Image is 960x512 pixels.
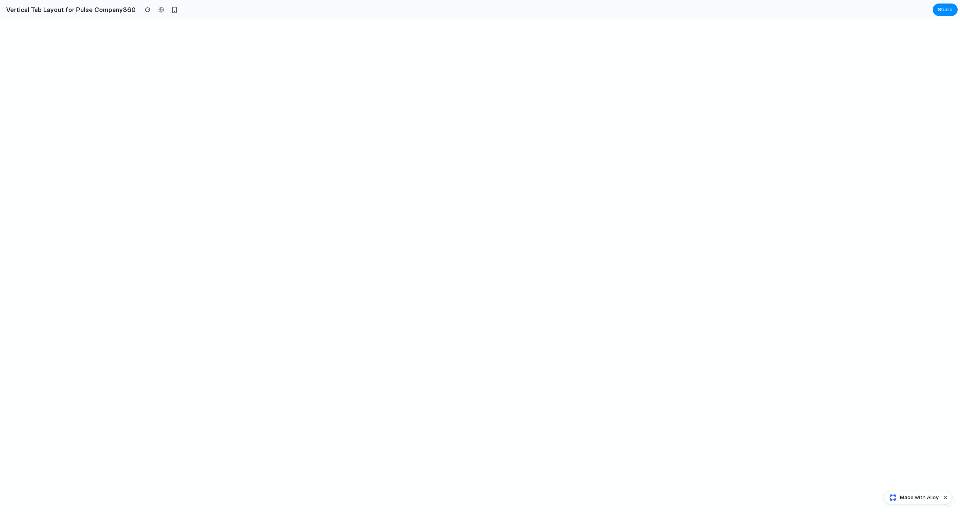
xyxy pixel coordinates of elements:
a: Made with Alloy [884,494,939,501]
span: Made with Alloy [900,494,939,501]
span: Share [938,6,953,14]
button: Share [933,4,958,16]
h2: Vertical Tab Layout for Pulse Company360 [3,5,136,14]
button: Dismiss watermark [941,493,950,502]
